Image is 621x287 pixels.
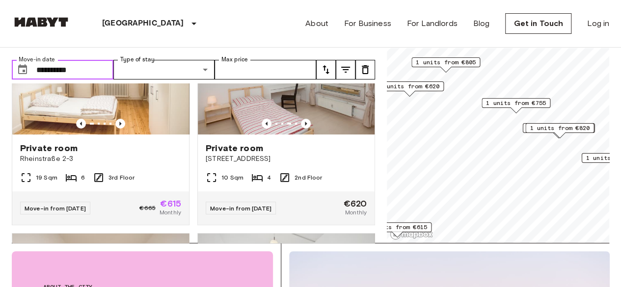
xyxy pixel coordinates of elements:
span: €665 [139,204,156,212]
span: Private room [20,142,78,154]
span: 3rd Floor [108,173,135,182]
a: For Business [344,18,391,29]
button: tune [316,60,336,79]
span: Monthly [160,208,181,217]
span: 19 Sqm [36,173,57,182]
a: About [305,18,328,29]
div: Map marker [375,81,444,97]
div: Map marker [523,123,595,138]
canvas: Map [387,3,609,243]
label: Max price [221,55,248,64]
label: Type of stay [120,55,155,64]
div: Map marker [482,98,550,113]
div: Map marker [525,123,594,138]
button: Choose date, selected date is 1 Oct 2025 [13,60,32,79]
span: 4 [267,173,271,182]
a: For Landlords [407,18,458,29]
a: Marketing picture of unit DE-01-090-02MPrevious imagePrevious imagePrivate roomRheinstraße 2-319 ... [12,16,189,225]
div: Map marker [363,222,432,237]
button: Previous image [115,119,125,129]
span: 2nd Floor [295,173,322,182]
a: Log in [587,18,609,29]
span: [STREET_ADDRESS] [206,154,367,164]
button: Previous image [76,119,86,129]
span: 10 Sqm [221,173,243,182]
span: 1 units from €820 [530,124,590,132]
span: 1 units from €620 [379,82,439,91]
a: Blog [473,18,490,29]
img: Habyt [12,17,71,27]
button: tune [336,60,355,79]
div: Map marker [411,57,480,73]
span: 1 units from €755 [486,99,546,107]
span: 6 [81,173,85,182]
span: Move-in from [DATE] [25,205,86,212]
span: Monthly [345,208,367,217]
span: 1 units from €805 [416,58,476,67]
span: Move-in from [DATE] [210,205,271,212]
span: 1 units from €615 [367,223,427,232]
span: €615 [160,199,181,208]
span: Private room [206,142,263,154]
label: Move-in date [19,55,55,64]
p: [GEOGRAPHIC_DATA] [102,18,184,29]
button: Previous image [262,119,271,129]
span: €620 [343,199,367,208]
button: Previous image [301,119,311,129]
a: Previous imagePrevious imagePrivate room[STREET_ADDRESS]10 Sqm42nd FloorMove-in from [DATE]€620Mo... [197,16,375,225]
span: Rheinstraße 2-3 [20,154,181,164]
button: tune [355,60,375,79]
a: Get in Touch [505,13,571,34]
